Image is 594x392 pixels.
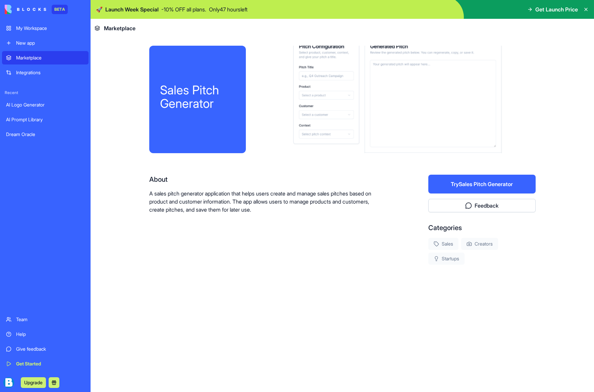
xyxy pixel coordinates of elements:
[428,253,465,265] div: Startups
[16,360,85,367] div: Get Started
[2,51,89,64] a: Marketplace
[2,21,89,35] a: My Workspace
[161,5,206,13] p: - 10 % OFF all plans.
[428,175,536,193] button: TrySales Pitch Generator
[428,223,536,232] div: Categories
[149,189,385,214] p: A sales pitch generator application that helps users create and manage sales pitches based on pro...
[16,316,85,323] div: Team
[16,346,85,352] div: Give feedback
[2,328,89,341] a: Help
[104,24,136,32] span: Marketplace
[2,128,89,141] a: Dream Oracle
[428,199,536,212] button: Feedback
[2,113,89,126] a: AI Prompt Library
[52,5,68,14] div: BETA
[3,377,14,388] img: ACg8ocIZgy8JuhzK2FzF5wyWzO7lSmcYo4AqoN0kD66Ek6fpE9_UAF2J=s96-c
[16,40,85,46] div: New app
[428,238,458,250] div: Sales
[461,238,498,250] div: Creators
[160,83,235,110] div: Sales Pitch Generator
[96,5,103,13] span: 🚀
[16,25,85,32] div: My Workspace
[16,331,85,338] div: Help
[2,98,89,112] a: AI Logo Generator
[2,90,89,95] span: Recent
[5,5,68,14] a: BETA
[6,116,85,123] div: AI Prompt Library
[21,377,46,388] button: Upgrade
[2,66,89,79] a: Integrations
[16,54,85,61] div: Marketplace
[535,5,578,13] span: Get Launch Price
[21,379,46,386] a: Upgrade
[5,5,46,14] img: logo
[2,36,89,50] a: New app
[6,101,85,108] div: AI Logo Generator
[6,131,85,138] div: Dream Oracle
[2,313,89,326] a: Team
[149,175,385,184] div: About
[2,357,89,371] a: Get Started
[105,5,159,13] span: Launch Week Special
[2,342,89,356] a: Give feedback
[16,69,85,76] div: Integrations
[209,5,248,13] p: Only 47 hours left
